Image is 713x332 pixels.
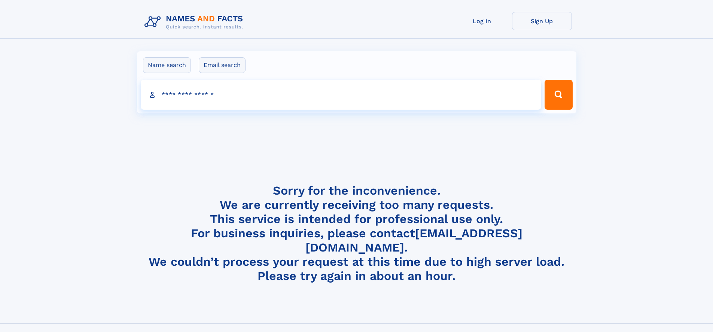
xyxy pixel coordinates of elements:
[512,12,572,30] a: Sign Up
[141,183,572,283] h4: Sorry for the inconvenience. We are currently receiving too many requests. This service is intend...
[199,57,246,73] label: Email search
[143,57,191,73] label: Name search
[141,80,542,110] input: search input
[545,80,572,110] button: Search Button
[452,12,512,30] a: Log In
[305,226,522,255] a: [EMAIL_ADDRESS][DOMAIN_NAME]
[141,12,249,32] img: Logo Names and Facts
